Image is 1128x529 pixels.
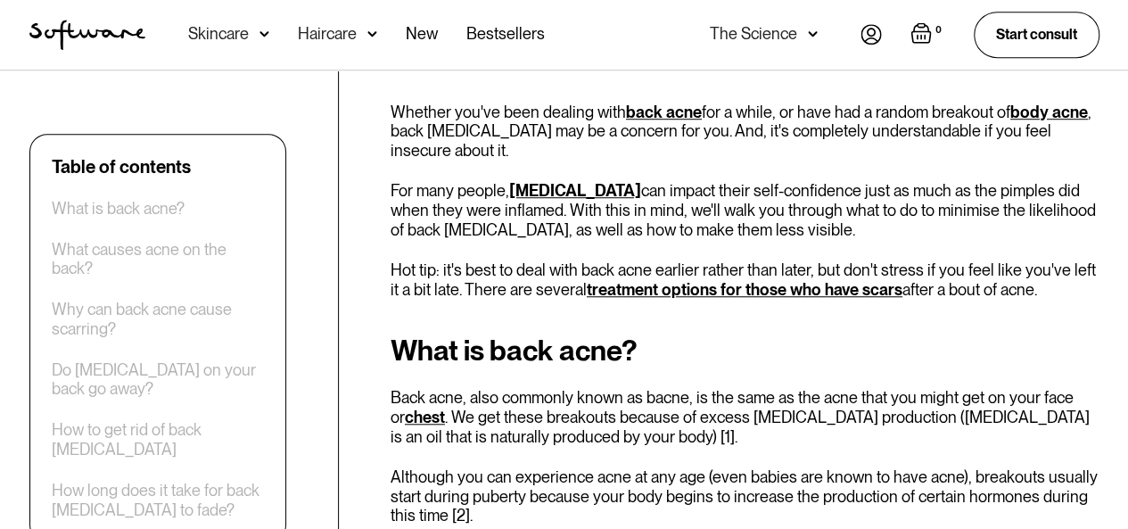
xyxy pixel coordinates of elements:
[509,181,641,200] a: [MEDICAL_DATA]
[391,260,1099,299] p: Hot tip: it's best to deal with back acne earlier rather than later, but don't stress if you feel...
[391,388,1099,446] p: Back acne, also commonly known as bacne, is the same as the acne that you might get on your face ...
[298,25,357,43] div: Haircare
[1010,103,1088,121] a: body acne
[259,25,269,43] img: arrow down
[808,25,818,43] img: arrow down
[29,20,145,50] a: home
[52,156,191,178] div: Table of contents
[52,240,264,278] a: What causes acne on the back?
[391,181,1099,239] p: For many people, can impact their self-confidence just as much as the pimples did when they were ...
[391,467,1099,525] p: Although you can experience acne at any age (even babies are known to have acne), breakouts usual...
[587,280,902,299] a: treatment options for those who have scars
[710,25,797,43] div: The Science
[910,22,945,47] a: Open empty cart
[52,421,264,459] a: How to get rid of back [MEDICAL_DATA]
[52,301,264,339] a: Why can back acne cause scarring?
[391,103,1099,161] p: Whether you've been dealing with for a while, or have had a random breakout of , back [MEDICAL_DA...
[974,12,1099,57] a: Start consult
[52,360,264,399] a: Do [MEDICAL_DATA] on your back go away?
[626,103,702,121] a: back acne
[405,408,445,426] a: chest
[29,20,145,50] img: Software Logo
[367,25,377,43] img: arrow down
[52,199,185,219] a: What is back acne?
[932,22,945,38] div: 0
[188,25,249,43] div: Skincare
[52,481,264,519] a: How long does it take for back [MEDICAL_DATA] to fade?
[391,335,1099,367] h2: What is back acne?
